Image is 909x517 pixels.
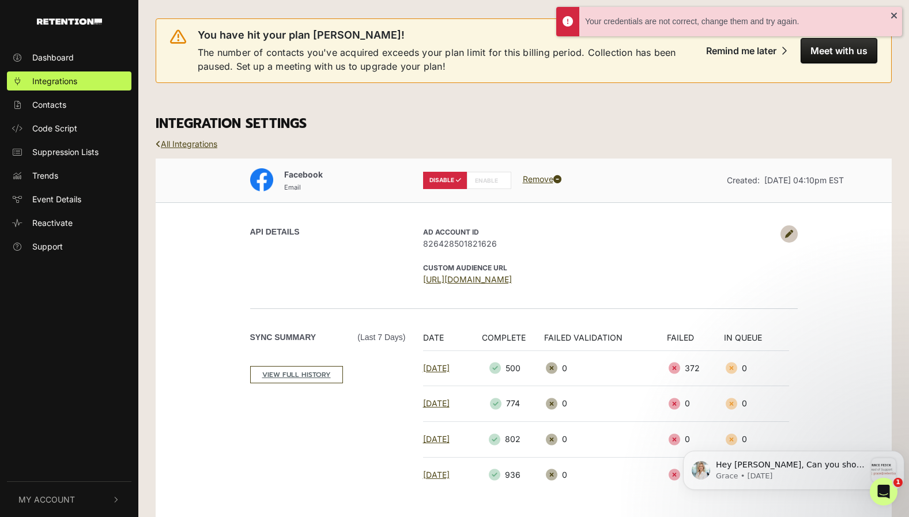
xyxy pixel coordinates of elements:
[32,51,74,63] span: Dashboard
[667,457,724,492] td: 0
[423,331,472,351] th: DATE
[7,166,131,185] a: Trends
[198,28,405,42] span: You have hit your plan [PERSON_NAME]!
[7,95,131,114] a: Contacts
[32,217,73,229] span: Reactivate
[32,193,81,205] span: Event Details
[284,183,301,191] small: Email
[678,428,909,508] iframe: Intercom notifications message
[467,172,511,189] label: ENABLE
[724,386,789,422] td: 0
[250,226,300,238] label: API DETAILS
[423,228,479,236] strong: AD Account ID
[423,434,450,444] a: [DATE]
[7,190,131,209] a: Event Details
[32,169,58,182] span: Trends
[724,421,789,457] td: 0
[870,478,897,505] iframe: Intercom live chat
[156,139,217,149] a: All Integrations
[471,331,544,351] th: COMPLETE
[764,175,844,185] span: [DATE] 04:10pm EST
[724,331,789,351] th: IN QUEUE
[7,142,131,161] a: Suppression Lists
[471,350,544,386] td: 500
[423,263,507,272] strong: CUSTOM AUDIENCE URL
[667,350,724,386] td: 372
[471,421,544,457] td: 802
[801,38,877,63] button: Meet with us
[423,398,450,408] a: [DATE]
[544,421,667,457] td: 0
[893,478,903,487] span: 1
[32,122,77,134] span: Code Script
[544,331,667,351] th: FAILED VALIDATION
[250,168,273,191] img: Facebook
[544,386,667,422] td: 0
[544,350,667,386] td: 0
[284,169,323,179] span: Facebook
[667,386,724,422] td: 0
[32,75,77,87] span: Integrations
[32,146,99,158] span: Suppression Lists
[18,493,75,505] span: My Account
[423,237,775,250] span: 826428501821626
[37,18,102,25] img: Retention.com
[697,38,796,63] button: Remind me later
[7,482,131,517] button: My Account
[667,331,724,351] th: FAILED
[727,175,760,185] span: Created:
[156,116,892,132] h3: INTEGRATION SETTINGS
[7,119,131,138] a: Code Script
[357,331,405,344] span: (Last 7 days)
[471,457,544,492] td: 936
[250,366,343,383] a: VIEW FULL HISTORY
[423,172,467,189] label: DISABLE
[423,274,512,284] a: [URL][DOMAIN_NAME]
[585,16,891,28] div: Your credentials are not correct, change them and try again.
[7,48,131,67] a: Dashboard
[7,213,131,232] a: Reactivate
[32,99,66,111] span: Contacts
[7,71,131,90] a: Integrations
[423,363,450,373] a: [DATE]
[544,457,667,492] td: 0
[32,240,63,252] span: Support
[523,174,561,184] a: Remove
[471,386,544,422] td: 774
[706,45,776,56] div: Remind me later
[7,237,131,256] a: Support
[724,350,789,386] td: 0
[423,470,450,480] a: [DATE]
[198,46,704,73] span: The number of contacts you've acquired exceeds your plan limit for this billing period. Collectio...
[667,421,724,457] td: 0
[250,331,406,344] label: Sync Summary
